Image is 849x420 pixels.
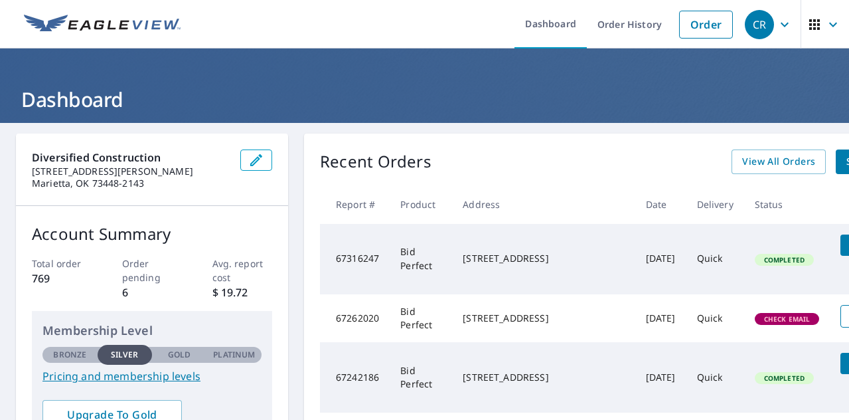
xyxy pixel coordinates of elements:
[320,150,431,174] p: Recent Orders
[32,177,230,189] p: Marietta, OK 73448-2143
[212,284,273,300] p: $ 19.72
[16,86,833,113] h1: Dashboard
[745,10,774,39] div: CR
[32,270,92,286] p: 769
[32,165,230,177] p: [STREET_ADDRESS][PERSON_NAME]
[213,349,255,361] p: Platinum
[686,185,744,224] th: Delivery
[32,222,272,246] p: Account Summary
[320,342,390,413] td: 67242186
[686,224,744,294] td: Quick
[686,342,744,413] td: Quick
[635,224,686,294] td: [DATE]
[32,150,230,165] p: Diversified Construction
[452,185,635,224] th: Address
[53,349,86,361] p: Bronze
[635,342,686,413] td: [DATE]
[732,150,826,174] a: View All Orders
[390,342,452,413] td: Bid Perfect
[122,257,183,284] p: Order pending
[756,373,812,383] span: Completed
[32,257,92,270] p: Total order
[742,154,815,170] span: View All Orders
[42,368,262,384] a: Pricing and membership levels
[686,294,744,342] td: Quick
[756,255,812,264] span: Completed
[111,349,139,361] p: Silver
[390,224,452,294] td: Bid Perfect
[24,15,181,35] img: EV Logo
[42,322,262,340] p: Membership Level
[320,294,390,342] td: 67262020
[390,185,452,224] th: Product
[463,312,624,325] div: [STREET_ADDRESS]
[320,185,390,224] th: Report #
[679,11,733,39] a: Order
[320,224,390,294] td: 67316247
[390,294,452,342] td: Bid Perfect
[635,185,686,224] th: Date
[212,257,273,284] p: Avg. report cost
[635,294,686,342] td: [DATE]
[756,314,818,324] span: Check Email
[463,371,624,384] div: [STREET_ADDRESS]
[463,252,624,265] div: [STREET_ADDRESS]
[744,185,830,224] th: Status
[122,284,183,300] p: 6
[168,349,191,361] p: Gold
